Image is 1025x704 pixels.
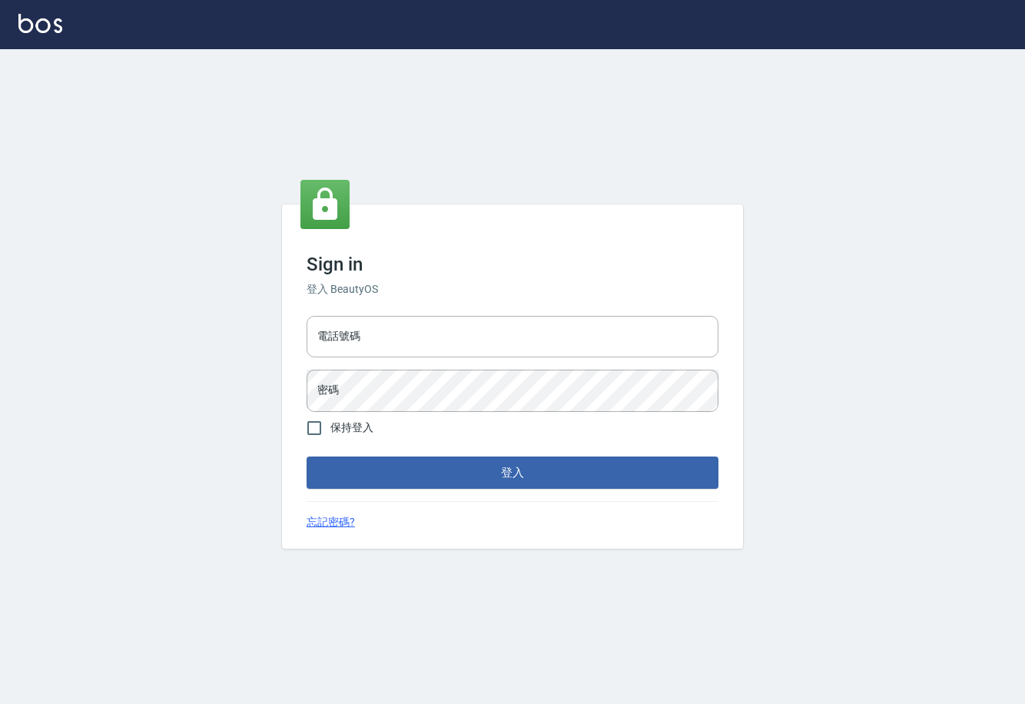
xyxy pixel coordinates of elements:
a: 忘記密碼? [307,514,355,530]
span: 保持登入 [330,420,373,436]
button: 登入 [307,457,718,489]
h3: Sign in [307,254,718,275]
h6: 登入 BeautyOS [307,281,718,297]
img: Logo [18,14,62,33]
